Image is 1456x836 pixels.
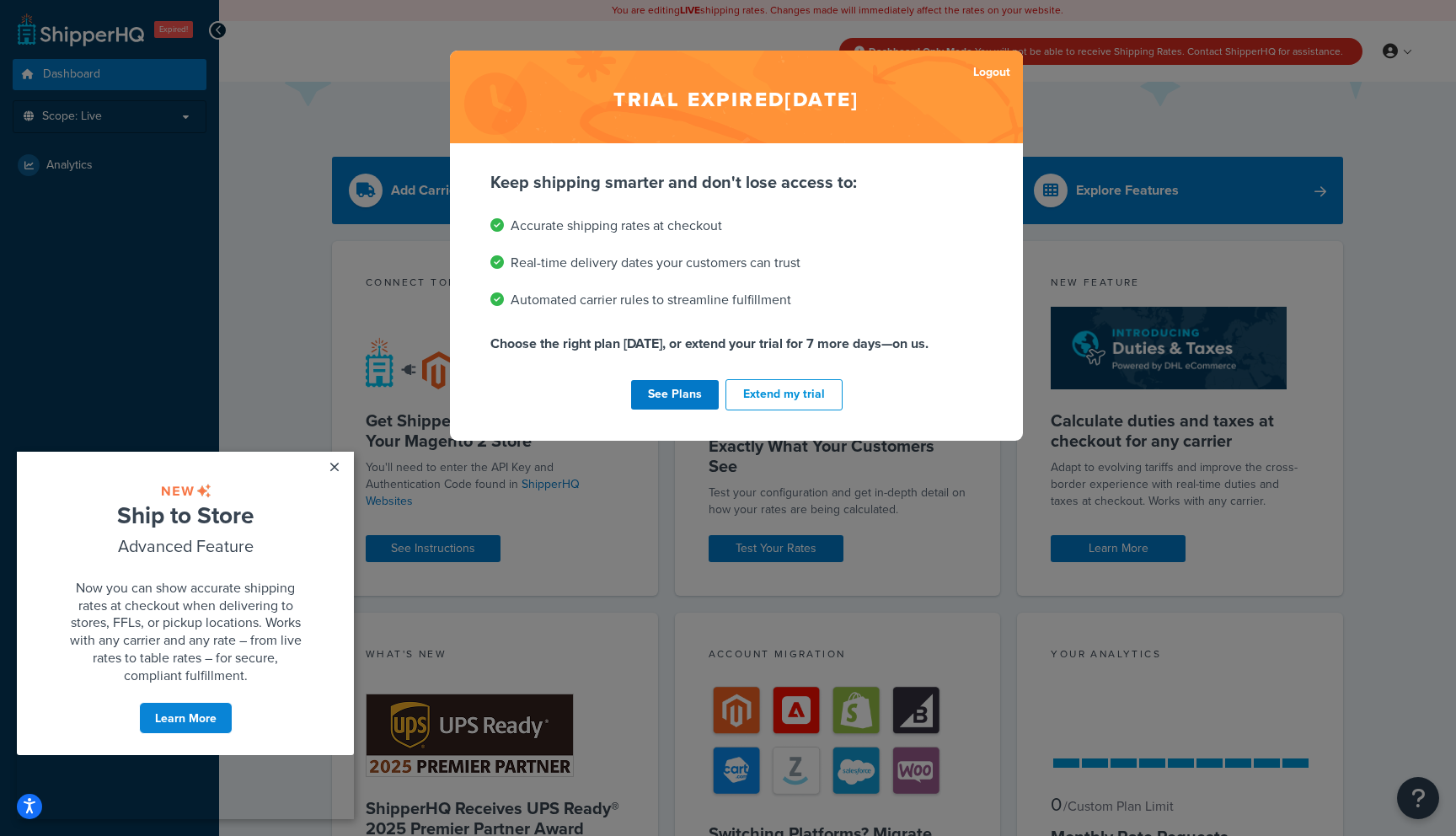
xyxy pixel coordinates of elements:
[631,380,719,410] a: See Plans
[490,170,982,194] p: Keep shipping smarter and don't lose access to:
[122,250,216,282] a: Learn More
[973,61,1010,84] a: Logout
[53,126,285,233] span: Now you can show accurate shipping rates at checkout when delivering to stores, FFLs, or pickup l...
[725,379,843,410] button: Extend my trial
[490,251,982,275] li: Real-time delivery dates your customers can trust
[100,46,237,80] span: Ship to Store
[490,332,982,356] p: Choose the right plan [DATE], or extend your trial for 7 more days—on us.
[450,51,1023,143] h2: Trial expired [DATE]
[490,288,982,312] li: Automated carrier rules to streamline fulfillment
[101,82,237,106] span: Advanced Feature
[490,214,982,238] li: Accurate shipping rates at checkout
